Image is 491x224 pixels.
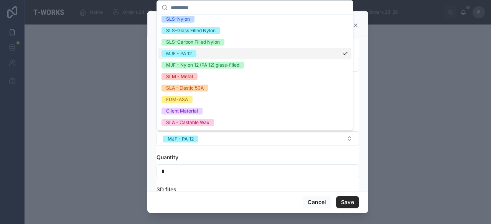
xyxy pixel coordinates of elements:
div: MJF - PA 12 [168,136,194,142]
div: Suggestions [157,15,353,130]
span: Quantity [157,154,178,160]
div: FDM-ASA [166,96,188,103]
div: SLA - Castable Wax [166,119,209,126]
div: Client Material [166,108,198,114]
div: SLA - Elastic 50A [166,85,204,92]
span: 3D files [157,186,176,193]
div: SLM - Metal [166,73,193,80]
button: Select Button [157,131,359,146]
div: SLS-Glass Filled Nylon [166,27,216,34]
div: SLS-Nylon [166,16,190,23]
div: MJF - Nylon 12 (PA 12) glass-filled [166,62,239,69]
button: Cancel [303,196,331,208]
div: MJF - PA 12 [166,50,192,57]
button: Save [336,196,359,208]
div: SLS-Carbon Filled Nylon [166,39,220,46]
